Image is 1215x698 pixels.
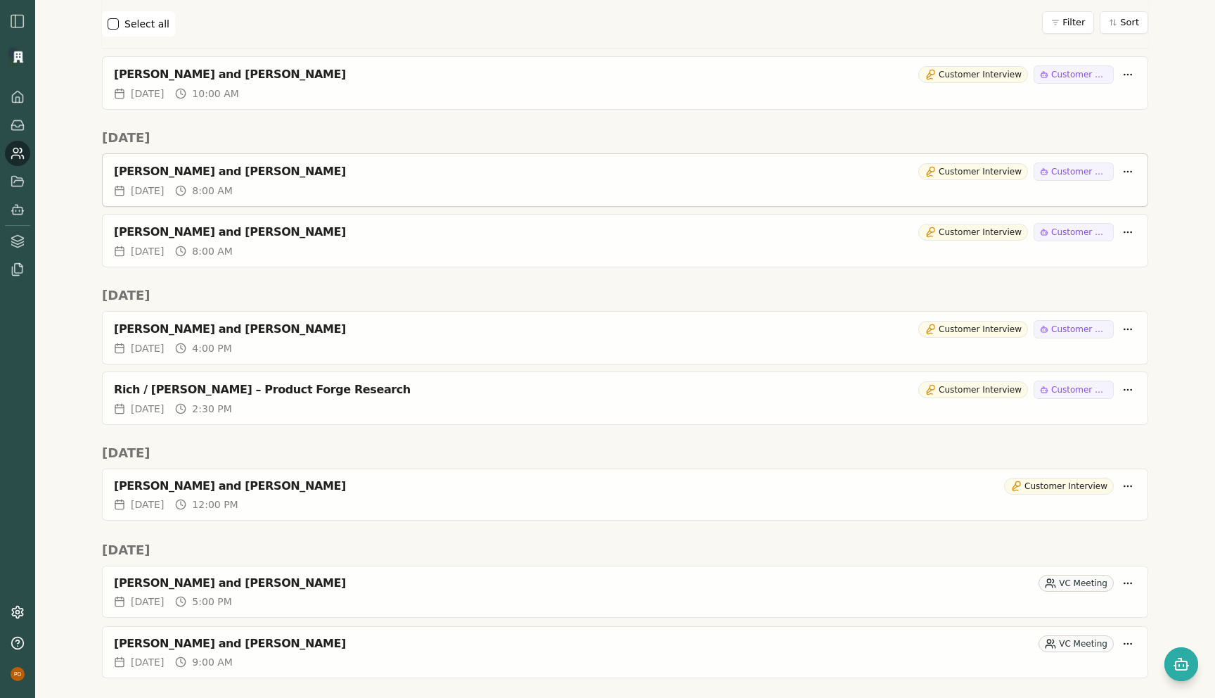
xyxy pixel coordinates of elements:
span: Customer Research [1051,166,1107,177]
span: [DATE] [131,184,164,198]
span: 4:00 PM [192,341,231,355]
span: [DATE] [131,87,164,101]
img: sidebar [9,13,26,30]
span: 8:00 AM [192,184,233,198]
a: [PERSON_NAME] and [PERSON_NAME]VC Meeting[DATE]9:00 AM [102,626,1148,678]
button: Help [5,630,30,656]
div: [PERSON_NAME] and [PERSON_NAME] [114,165,913,179]
button: More options [1119,575,1136,592]
div: [PERSON_NAME] and [PERSON_NAME] [114,479,998,493]
img: profile [11,667,25,681]
div: [PERSON_NAME] and [PERSON_NAME] [114,68,913,82]
a: [PERSON_NAME] and [PERSON_NAME]VC Meeting[DATE]5:00 PM [102,566,1148,618]
div: Customer Interview [918,163,1028,180]
button: More options [1119,635,1136,652]
span: 2:30 PM [192,402,231,416]
button: More options [1119,381,1136,398]
div: Meetings list [102,469,1148,529]
h2: [DATE] [102,128,1148,148]
button: More options [1119,66,1136,83]
h2: [DATE] [102,540,1148,560]
div: Customer Interview [918,66,1028,83]
div: VC Meeting [1039,575,1114,592]
img: Organization logo [8,46,29,68]
div: Customer Interview [918,224,1028,241]
div: Meetings list [102,311,1148,432]
label: Select all [124,17,169,31]
button: Sort [1100,11,1148,34]
span: 5:00 PM [192,595,231,609]
span: Customer Research [1051,384,1107,395]
div: VC Meeting [1039,635,1114,652]
span: [DATE] [131,341,164,355]
button: More options [1119,224,1136,241]
span: Customer Research [1051,324,1107,335]
h2: [DATE] [102,286,1148,305]
button: Open chat [1164,647,1198,681]
div: Customer Interview [918,381,1028,398]
div: Customer Interview [1004,478,1114,495]
a: [PERSON_NAME] and [PERSON_NAME]Customer Interview[DATE]12:00 PM [102,469,1148,521]
span: [DATE] [131,402,164,416]
h2: [DATE] [102,443,1148,463]
span: Customer Research [1051,227,1107,238]
span: 8:00 AM [192,244,233,258]
div: Meetings list [102,56,1148,117]
a: Rich / [PERSON_NAME] – Product Forge ResearchCustomer InterviewCustomer Research[DATE]2:30 PM [102,372,1148,425]
div: Rich / [PERSON_NAME] – Product Forge Research [114,383,913,397]
span: 12:00 PM [192,497,238,512]
button: More options [1119,163,1136,180]
span: [DATE] [131,595,164,609]
span: 9:00 AM [192,655,233,669]
span: [DATE] [131,497,164,512]
div: [PERSON_NAME] and [PERSON_NAME] [114,637,1033,651]
div: [PERSON_NAME] and [PERSON_NAME] [114,576,1033,590]
button: Filter [1042,11,1094,34]
button: More options [1119,321,1136,338]
div: Meetings list [102,153,1148,274]
span: [DATE] [131,655,164,669]
span: [DATE] [131,244,164,258]
a: [PERSON_NAME] and [PERSON_NAME]Customer InterviewCustomer Research[DATE]10:00 AM [102,56,1148,110]
span: Customer Research [1051,69,1107,80]
div: Meetings list [102,566,1148,687]
a: [PERSON_NAME] and [PERSON_NAME]Customer InterviewCustomer Research[DATE]8:00 AM [102,153,1148,207]
span: 10:00 AM [192,87,238,101]
div: [PERSON_NAME] and [PERSON_NAME] [114,225,913,239]
div: Customer Interview [918,321,1028,338]
button: More options [1119,478,1136,495]
a: [PERSON_NAME] and [PERSON_NAME]Customer InterviewCustomer Research[DATE]8:00 AM [102,214,1148,267]
div: [PERSON_NAME] and [PERSON_NAME] [114,322,913,336]
a: [PERSON_NAME] and [PERSON_NAME]Customer InterviewCustomer Research[DATE]4:00 PM [102,311,1148,364]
